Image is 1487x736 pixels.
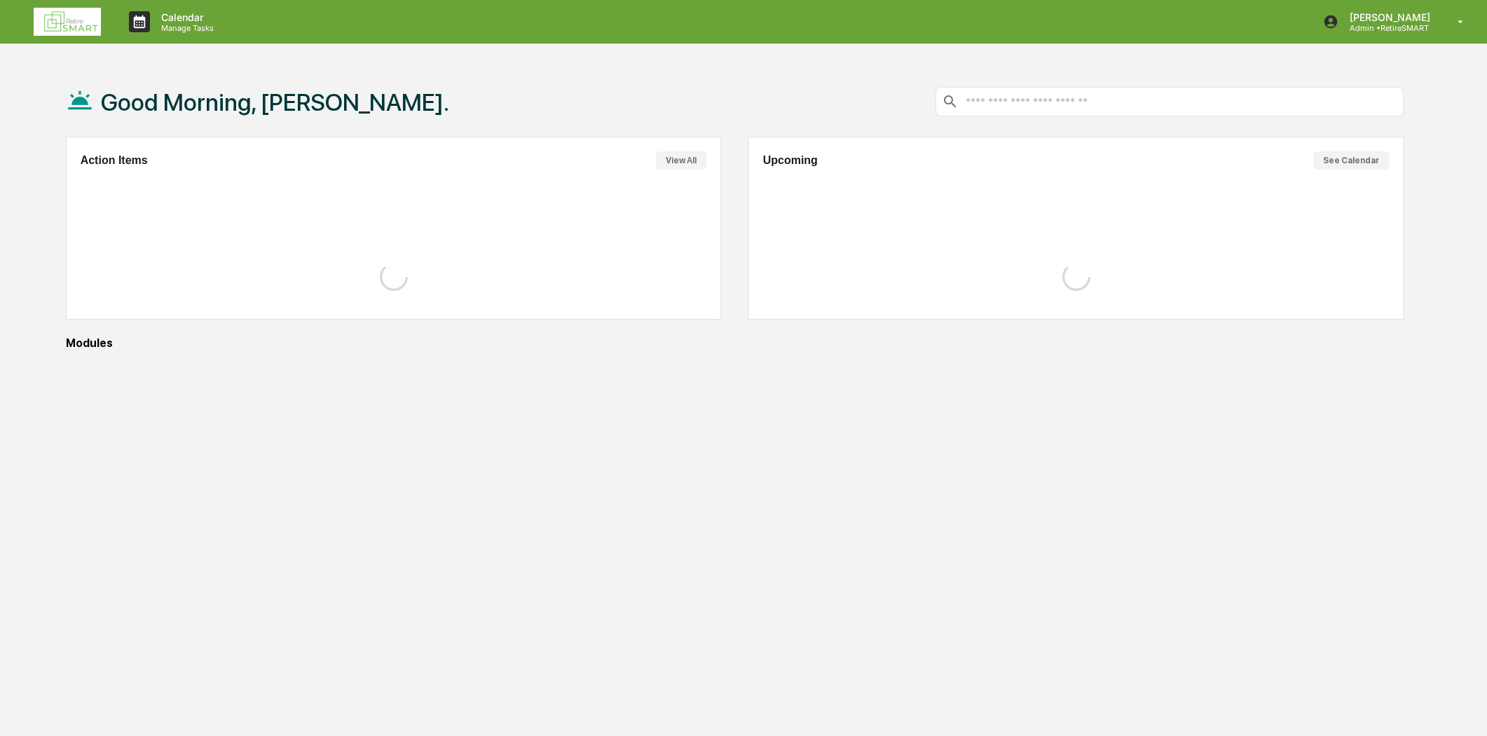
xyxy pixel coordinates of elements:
[101,88,449,116] h1: Good Morning, [PERSON_NAME].
[66,336,1404,350] div: Modules
[34,8,101,36] img: logo
[1338,23,1437,33] p: Admin • RetireSMART
[1338,11,1437,23] p: [PERSON_NAME]
[1313,151,1389,170] button: See Calendar
[656,151,706,170] button: View All
[763,154,818,167] h2: Upcoming
[150,11,221,23] p: Calendar
[81,154,148,167] h2: Action Items
[150,23,221,33] p: Manage Tasks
